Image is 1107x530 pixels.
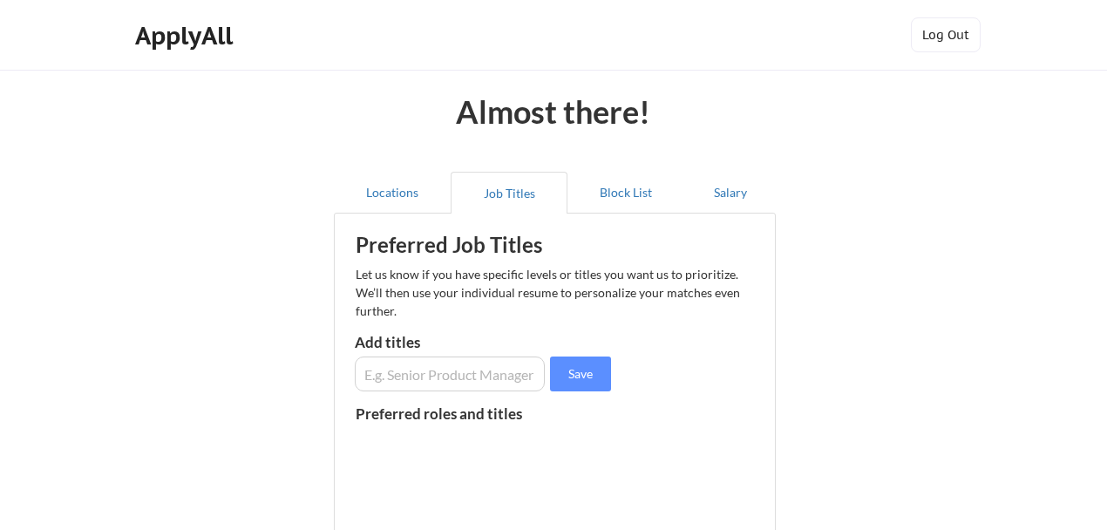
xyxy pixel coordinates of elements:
[355,357,545,391] input: E.g. Senior Product Manager
[356,265,742,320] div: Let us know if you have specific levels or titles you want us to prioritize. We’ll then use your ...
[567,172,684,214] button: Block List
[431,96,675,127] div: Almost there!
[135,21,238,51] div: ApplyAll
[356,406,544,421] div: Preferred roles and titles
[355,335,540,350] div: Add titles
[550,357,611,391] button: Save
[356,234,575,255] div: Preferred Job Titles
[451,172,567,214] button: Job Titles
[911,17,981,52] button: Log Out
[334,172,451,214] button: Locations
[684,172,776,214] button: Salary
